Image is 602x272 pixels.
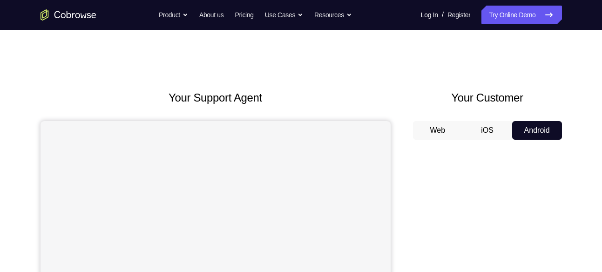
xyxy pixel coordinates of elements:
a: Try Online Demo [481,6,561,24]
a: Go to the home page [41,9,96,20]
a: Log In [421,6,438,24]
h2: Your Customer [413,89,562,106]
button: Product [159,6,188,24]
a: Register [447,6,470,24]
span: / [442,9,444,20]
button: Android [512,121,562,140]
button: iOS [462,121,512,140]
a: About us [199,6,223,24]
button: Web [413,121,463,140]
button: Use Cases [265,6,303,24]
button: Resources [314,6,352,24]
a: Pricing [235,6,253,24]
h2: Your Support Agent [41,89,391,106]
